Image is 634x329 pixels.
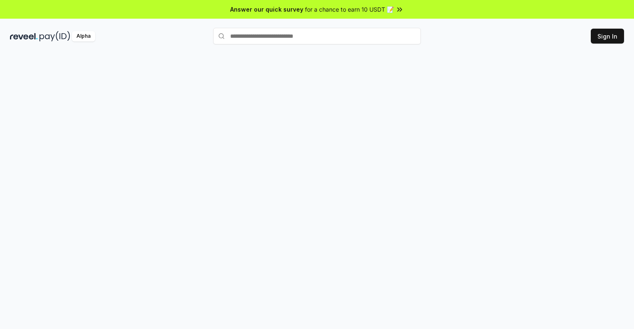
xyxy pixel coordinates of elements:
[72,31,95,41] div: Alpha
[230,5,303,14] span: Answer our quick survey
[39,31,70,41] img: pay_id
[10,31,38,41] img: reveel_dark
[305,5,394,14] span: for a chance to earn 10 USDT 📝
[591,29,624,44] button: Sign In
